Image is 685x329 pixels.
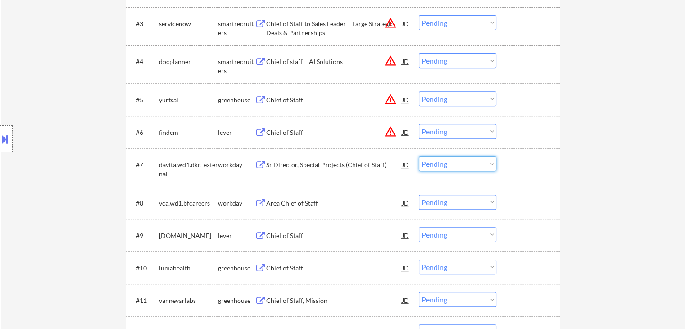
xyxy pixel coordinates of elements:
div: docplanner [159,57,218,66]
div: workday [218,160,255,169]
div: JD [401,53,410,69]
div: findem [159,128,218,137]
div: JD [401,292,410,308]
div: smartrecruiters [218,57,255,75]
div: Chief of Staff [266,231,402,240]
button: warning_amber [384,55,397,67]
div: JD [401,195,410,211]
div: Chief of Staff [266,96,402,105]
div: lumahealth [159,264,218,273]
button: warning_amber [384,93,397,105]
div: lever [218,128,255,137]
div: workday [218,199,255,208]
div: lever [218,231,255,240]
div: JD [401,260,410,276]
div: vca.wd1.bfcareers [159,199,218,208]
div: JD [401,124,410,140]
div: #11 [136,296,152,305]
div: Area Chief of Staff [266,199,402,208]
div: JD [401,156,410,173]
div: vannevarlabs [159,296,218,305]
div: #9 [136,231,152,240]
div: JD [401,15,410,32]
div: greenhouse [218,296,255,305]
div: #3 [136,19,152,28]
div: JD [401,227,410,243]
button: warning_amber [384,125,397,138]
div: [DOMAIN_NAME] [159,231,218,240]
div: Chief of Staff, Mission [266,296,402,305]
div: greenhouse [218,264,255,273]
div: Chief of Staff [266,128,402,137]
div: smartrecruiters [218,19,255,37]
div: #10 [136,264,152,273]
div: JD [401,91,410,108]
div: Chief of Staff to Sales Leader – Large Strategic Deals & Partnerships [266,19,402,37]
button: warning_amber [384,17,397,29]
div: greenhouse [218,96,255,105]
div: servicenow [159,19,218,28]
div: davita.wd1.dkc_external [159,160,218,178]
div: Chief of Staff [266,264,402,273]
div: Chief of staff - AI Solutions [266,57,402,66]
div: Sr Director, Special Projects (Chief of Staff) [266,160,402,169]
div: yurtsai [159,96,218,105]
